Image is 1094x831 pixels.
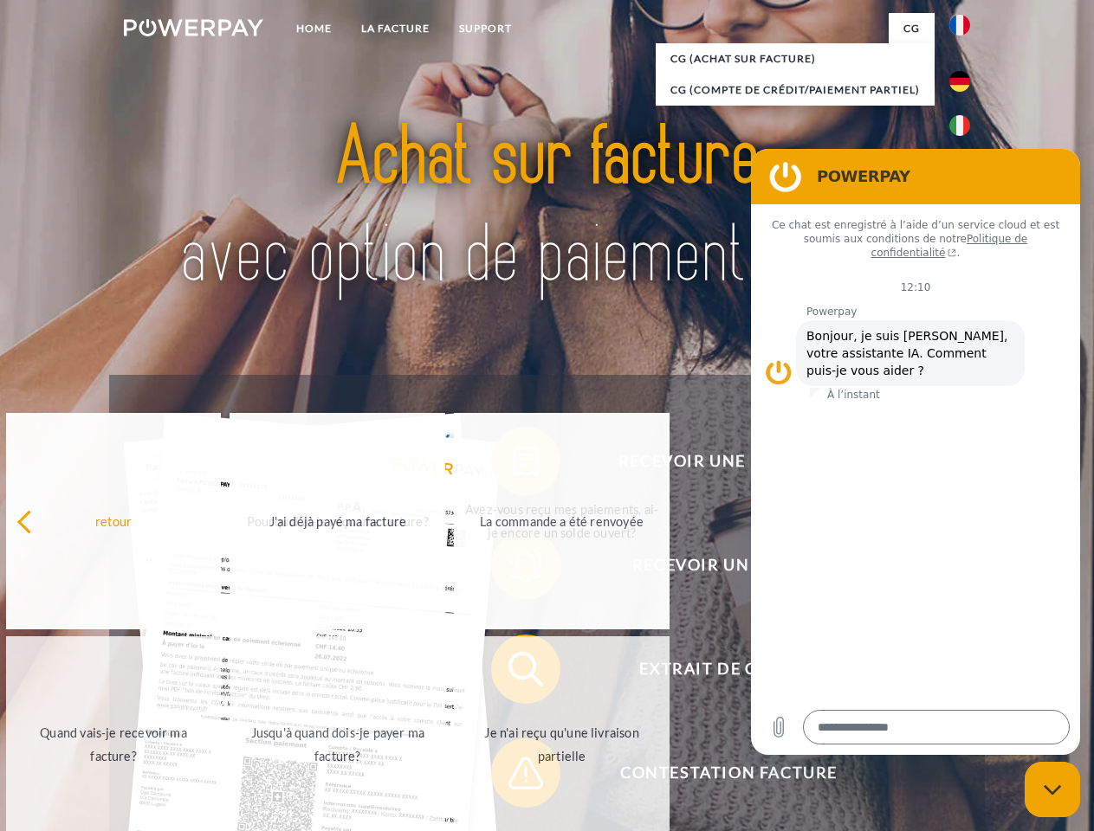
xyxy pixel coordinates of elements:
img: it [949,115,970,136]
a: Support [444,13,527,44]
iframe: Bouton de lancement de la fenêtre de messagerie, conversation en cours [1025,762,1080,817]
a: CG (Compte de crédit/paiement partiel) [656,74,935,106]
iframe: Fenêtre de messagerie [751,149,1080,755]
img: fr [949,15,970,35]
span: Contestation Facture [516,738,941,808]
a: CG (achat sur facture) [656,43,935,74]
div: Quand vais-je recevoir ma facture? [16,721,211,768]
span: Extrait de compte [516,635,941,704]
div: Je n'ai reçu qu'une livraison partielle [464,721,659,768]
div: La commande a été renvoyée [464,509,659,532]
span: Recevoir un rappel? [516,531,941,600]
a: LA FACTURE [346,13,444,44]
a: CG [889,13,935,44]
div: Jusqu'à quand dois-je payer ma facture? [240,721,435,768]
span: Recevoir une facture ? [516,427,941,496]
img: de [949,71,970,92]
img: logo-powerpay-white.svg [124,19,263,36]
button: Recevoir un rappel? [491,531,942,600]
button: Recevoir une facture ? [491,427,942,496]
button: Contestation Facture [491,738,942,808]
a: Home [282,13,346,44]
div: retour [16,509,211,532]
div: J'ai déjà payé ma facture [240,509,435,532]
button: Extrait de compte [491,635,942,704]
img: title-powerpay_fr.svg [165,83,929,332]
